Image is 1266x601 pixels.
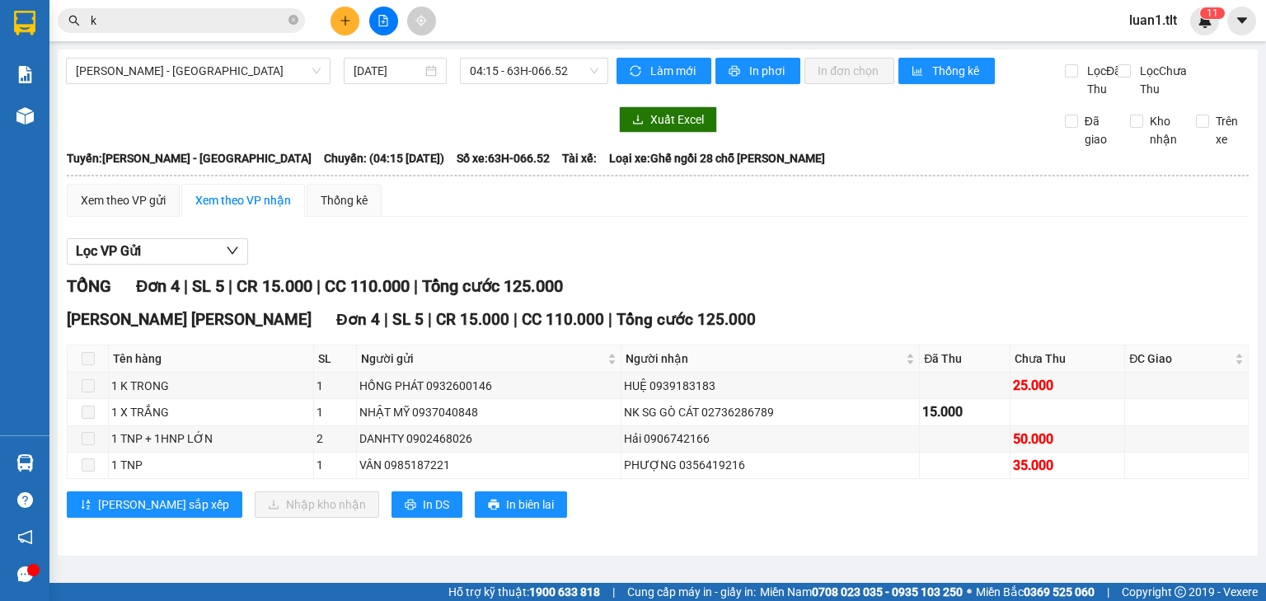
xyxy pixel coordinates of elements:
div: NHẬT MỸ 0937040848 [359,403,619,421]
span: | [428,310,432,329]
strong: 0708 023 035 - 0935 103 250 [812,585,963,599]
span: Chuyến: (04:15 [DATE]) [324,149,444,167]
span: 1 [1207,7,1212,19]
span: close-circle [288,15,298,25]
span: sync [630,65,644,78]
div: 1 TNP [111,456,311,474]
div: 15.000 [922,401,1006,422]
span: Kho nhận [1143,112,1184,148]
div: 35.000 [1013,455,1123,476]
div: VÂN 0985187221 [359,456,619,474]
div: HUỆ 0939183183 [624,377,917,395]
th: SL [314,345,357,373]
span: [PERSON_NAME] [PERSON_NAME] [67,310,312,329]
div: Hải 0906742166 [624,430,917,448]
span: aim [415,15,427,26]
button: downloadNhập kho nhận [255,491,379,518]
div: 1 [316,403,354,421]
button: downloadXuất Excel [619,106,717,133]
span: Miền Nam [760,583,963,601]
span: Tổng cước 125.000 [617,310,756,329]
span: close-circle [288,13,298,29]
input: Tìm tên, số ĐT hoặc mã đơn [91,12,285,30]
strong: 1900 633 818 [529,585,600,599]
span: Xuất Excel [650,110,704,129]
span: Người gửi [361,350,605,368]
span: | [608,310,612,329]
span: In DS [423,495,449,514]
div: 2 [316,430,354,448]
strong: 0369 525 060 [1024,585,1095,599]
span: file-add [377,15,389,26]
button: bar-chartThống kê [898,58,995,84]
input: 15/08/2025 [354,62,421,80]
img: warehouse-icon [16,107,34,124]
button: printerIn biên lai [475,491,567,518]
span: | [384,310,388,329]
span: Làm mới [650,62,698,80]
span: SL 5 [192,276,224,296]
span: Lọc Đã Thu [1081,62,1123,98]
span: Miền Bắc [976,583,1095,601]
th: Tên hàng [109,345,314,373]
th: Đã Thu [920,345,1010,373]
img: logo-vxr [14,11,35,35]
span: Hồ Chí Minh - Mỹ Tho [76,59,321,83]
span: Tài xế: [562,149,597,167]
div: 1 K TRONG [111,377,311,395]
span: Đơn 4 [336,310,380,329]
span: 04:15 - 63H-066.52 [470,59,599,83]
span: Lọc Chưa Thu [1133,62,1197,98]
span: [PERSON_NAME] sắp xếp [98,495,229,514]
span: | [228,276,232,296]
button: syncLàm mới [617,58,711,84]
button: aim [407,7,436,35]
span: printer [405,499,416,512]
span: printer [729,65,743,78]
button: printerIn phơi [715,58,800,84]
button: Lọc VP Gửi [67,238,248,265]
span: ĐC Giao [1129,350,1231,368]
span: CR 15.000 [436,310,509,329]
button: plus [331,7,359,35]
span: | [316,276,321,296]
div: 1 [316,377,354,395]
div: 1 [316,456,354,474]
span: Cung cấp máy in - giấy in: [627,583,756,601]
span: Lọc VP Gửi [76,241,141,261]
div: 1 X TRẮNG [111,403,311,421]
div: NK SG GÒ CÁT 02736286789 [624,403,917,421]
div: Xem theo VP gửi [81,191,166,209]
span: sort-ascending [80,499,91,512]
span: luan1.tlt [1116,10,1190,31]
div: DANHTY 0902468026 [359,430,619,448]
span: notification [17,529,33,545]
span: copyright [1175,586,1186,598]
span: Trên xe [1209,112,1250,148]
button: printerIn DS [392,491,462,518]
span: | [513,310,518,329]
span: CR 15.000 [237,276,312,296]
span: Thống kê [932,62,982,80]
img: warehouse-icon [16,454,34,472]
span: down [226,244,239,257]
span: Người nhận [626,350,903,368]
button: caret-down [1227,7,1256,35]
img: solution-icon [16,66,34,83]
span: | [414,276,418,296]
button: file-add [369,7,398,35]
div: 50.000 [1013,429,1123,449]
div: Thống kê [321,191,368,209]
span: In biên lai [506,495,554,514]
span: TỔNG [67,276,111,296]
span: | [612,583,615,601]
img: icon-new-feature [1198,13,1212,28]
span: download [632,114,644,127]
span: printer [488,499,499,512]
button: In đơn chọn [804,58,894,84]
span: CC 110.000 [522,310,604,329]
span: Số xe: 63H-066.52 [457,149,550,167]
span: bar-chart [912,65,926,78]
span: caret-down [1235,13,1250,28]
div: PHƯỢNG 0356419216 [624,456,917,474]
